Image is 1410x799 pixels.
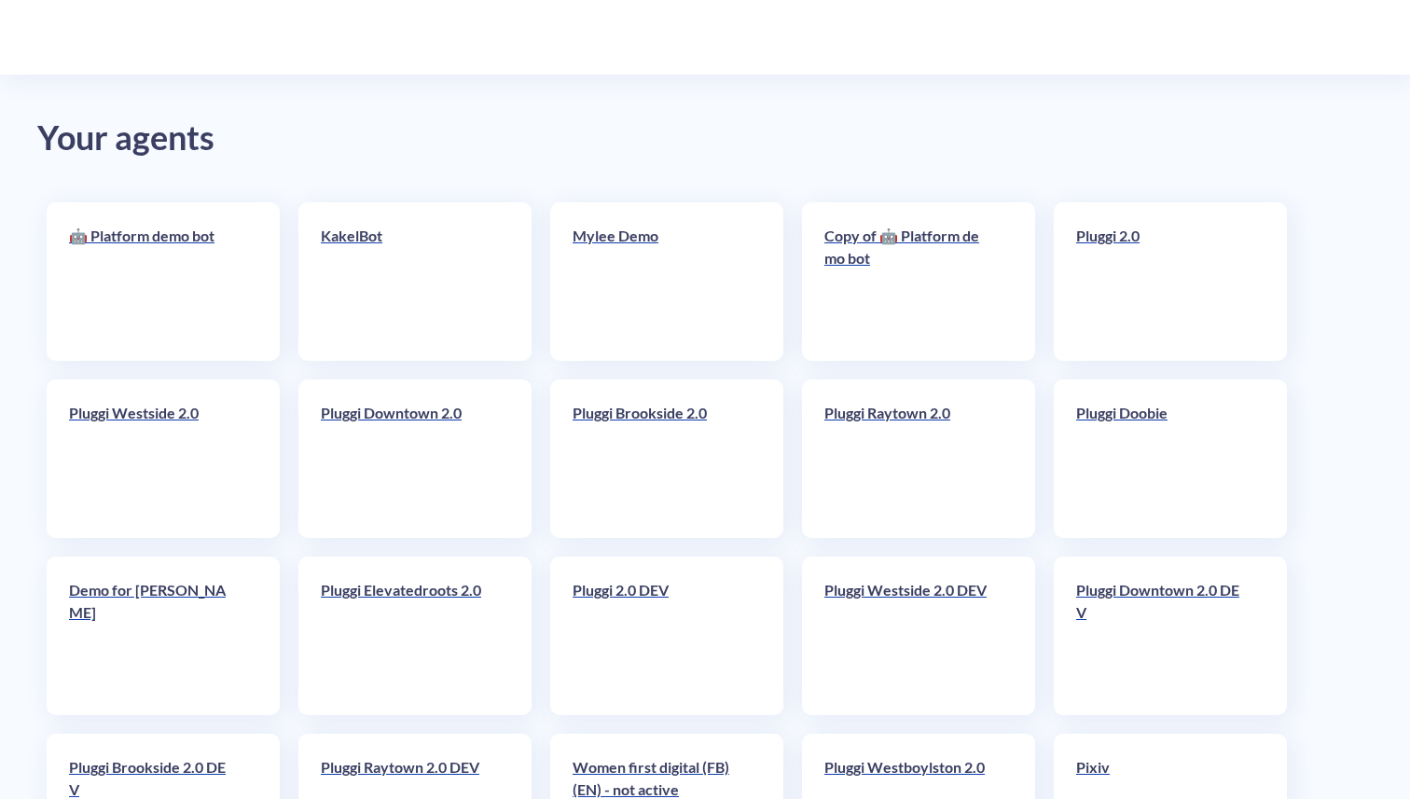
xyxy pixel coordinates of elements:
[1076,402,1244,424] p: Pluggi Doobie
[824,579,992,601] p: Pluggi Westside 2.0 DEV
[573,579,740,601] p: Pluggi 2.0 DEV
[824,402,992,516] a: Pluggi Raytown 2.0
[69,402,237,516] a: Pluggi Westside 2.0
[573,225,740,338] a: Mylee Demo
[321,756,489,778] p: Pluggi Raytown 2.0 DEV
[69,579,237,693] a: Demo for [PERSON_NAME]
[321,402,489,516] a: Pluggi Downtown 2.0
[69,225,237,247] p: 🤖 Platform demo bot
[1076,756,1244,778] p: Pixiv
[69,402,237,424] p: Pluggi Westside 2.0
[824,579,992,693] a: Pluggi Westside 2.0 DEV
[824,402,992,424] p: Pluggi Raytown 2.0
[824,756,992,778] p: Pluggi Westboylston 2.0
[573,225,740,247] p: Mylee Demo
[321,402,489,424] p: Pluggi Downtown 2.0
[69,225,237,338] a: 🤖 Platform demo bot
[1076,225,1244,247] p: Pluggi 2.0
[824,225,992,269] p: Copy of 🤖 Platform demo bot
[321,225,489,338] a: KakelBot
[1076,402,1244,516] a: Pluggi Doobie
[573,402,740,516] a: Pluggi Brookside 2.0
[321,579,489,693] a: Pluggi Elevatedroots 2.0
[1076,225,1244,338] a: Pluggi 2.0
[37,112,1373,165] div: Your agents
[1076,579,1244,624] p: Pluggi Downtown 2.0 DEV
[321,225,489,247] p: KakelBot
[824,225,992,338] a: Copy of 🤖 Platform demo bot
[573,402,740,424] p: Pluggi Brookside 2.0
[1076,579,1244,693] a: Pluggi Downtown 2.0 DEV
[69,579,237,624] p: Demo for [PERSON_NAME]
[573,579,740,693] a: Pluggi 2.0 DEV
[321,579,489,601] p: Pluggi Elevatedroots 2.0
